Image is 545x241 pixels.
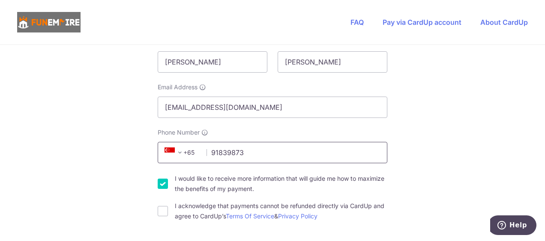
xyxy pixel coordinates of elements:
[226,212,274,220] a: Terms Of Service
[158,51,267,73] input: First name
[175,173,387,194] label: I would like to receive more information that will guide me how to maximize the benefits of my pa...
[278,212,317,220] a: Privacy Policy
[158,97,387,118] input: Email address
[175,201,387,221] label: I acknowledge that payments cannot be refunded directly via CardUp and agree to CardUp’s &
[278,51,387,73] input: Last name
[165,147,185,158] span: +65
[162,147,201,158] span: +65
[383,18,461,26] a: Pay via CardUp account
[158,83,198,91] span: Email Address
[480,18,528,26] a: About CardUp
[350,18,364,26] a: FAQ
[490,215,536,237] iframe: Opens a widget where you can find more information
[158,128,200,137] span: Phone Number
